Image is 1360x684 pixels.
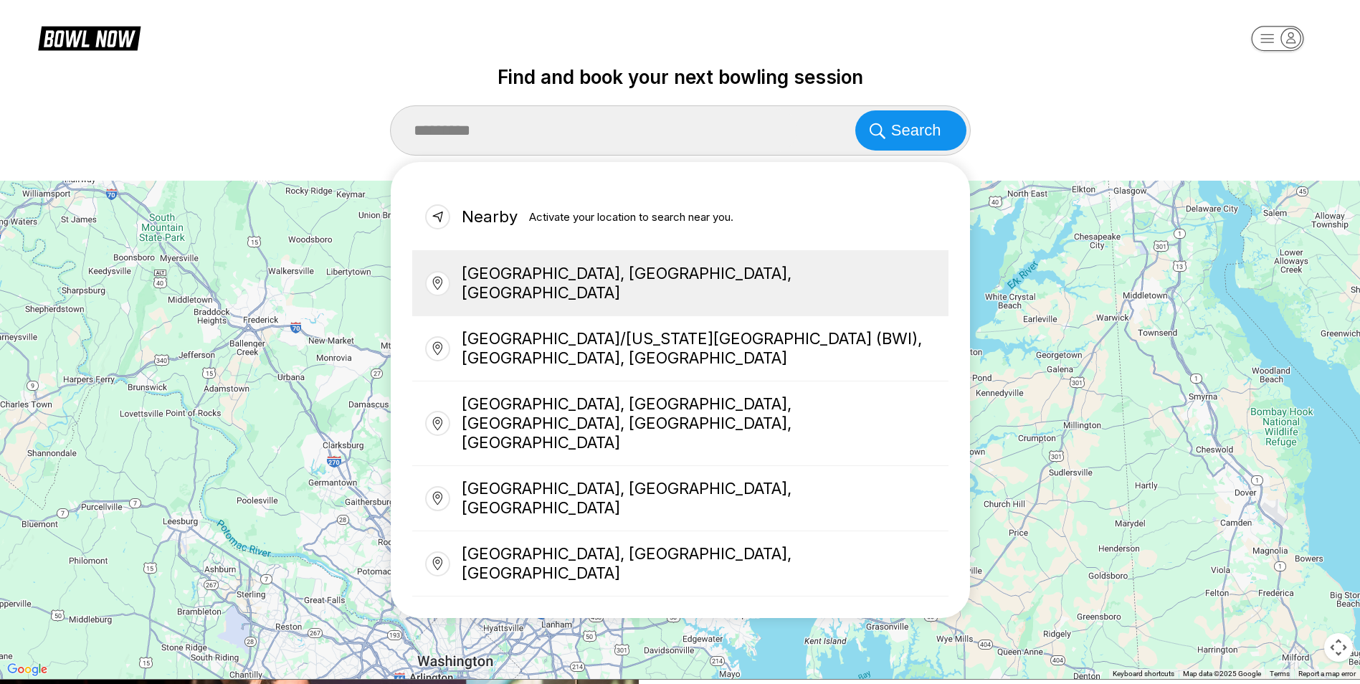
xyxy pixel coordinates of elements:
[1113,669,1174,679] button: Keyboard shortcuts
[1270,670,1290,678] a: Terms (opens in new tab)
[412,316,948,381] div: [GEOGRAPHIC_DATA]/[US_STATE][GEOGRAPHIC_DATA] (BWI), [GEOGRAPHIC_DATA], [GEOGRAPHIC_DATA]
[412,381,948,466] div: [GEOGRAPHIC_DATA], [GEOGRAPHIC_DATA], [GEOGRAPHIC_DATA], [GEOGRAPHIC_DATA], [GEOGRAPHIC_DATA]
[1298,670,1356,678] a: Report a map error
[412,466,948,531] div: [GEOGRAPHIC_DATA], [GEOGRAPHIC_DATA], [GEOGRAPHIC_DATA]
[855,110,966,151] button: Search
[4,660,51,679] img: Google
[4,660,51,679] a: Open this area in Google Maps (opens a new window)
[412,184,948,251] div: Nearby
[529,207,733,227] p: Activate your location to search near you.
[891,121,941,140] span: Search
[1324,633,1353,662] button: Map camera controls
[412,531,948,597] div: [GEOGRAPHIC_DATA], [GEOGRAPHIC_DATA], [GEOGRAPHIC_DATA]
[1183,670,1261,678] span: Map data ©2025 Google
[412,251,948,316] div: [GEOGRAPHIC_DATA], [GEOGRAPHIC_DATA], [GEOGRAPHIC_DATA]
